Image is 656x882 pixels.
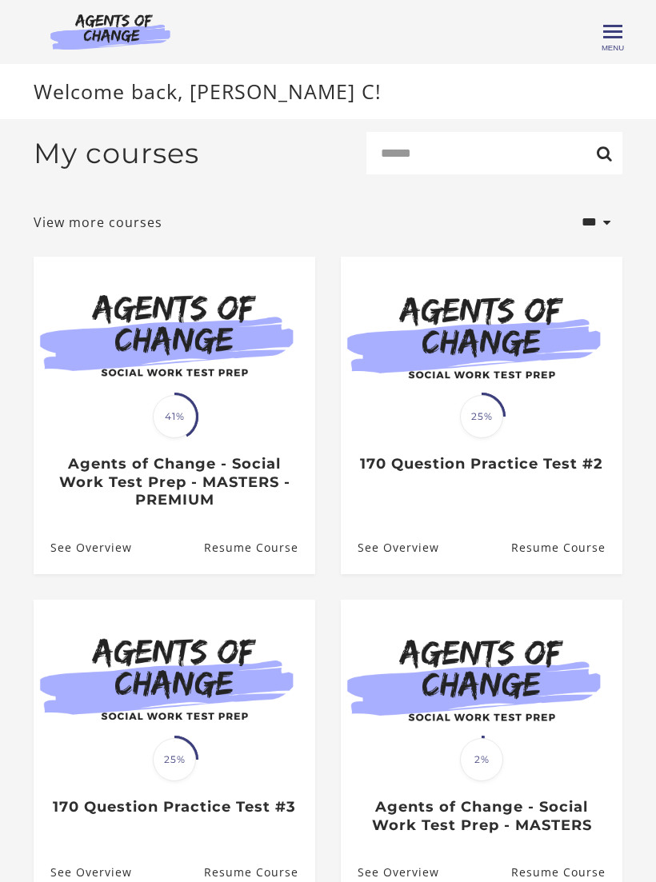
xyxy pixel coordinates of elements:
p: Welcome back, [PERSON_NAME] C! [34,77,622,107]
a: Agents of Change - Social Work Test Prep - MASTERS - PREMIUM: See Overview [34,522,132,574]
span: 41% [153,395,196,438]
h3: 170 Question Practice Test #3 [50,798,298,816]
a: 170 Question Practice Test #2: See Overview [341,522,439,574]
span: Menu [602,43,624,52]
img: Agents of Change Logo [34,13,187,50]
h2: My courses [34,137,199,170]
button: Toggle menu Menu [603,22,622,42]
a: View more courses [34,213,162,232]
span: 2% [460,738,503,781]
a: Agents of Change - Social Work Test Prep - MASTERS - PREMIUM: Resume Course [204,522,315,574]
h3: 170 Question Practice Test #2 [358,455,605,473]
a: 170 Question Practice Test #2: Resume Course [511,522,622,574]
span: Toggle menu [603,30,622,33]
span: 25% [153,738,196,781]
span: 25% [460,395,503,438]
h3: Agents of Change - Social Work Test Prep - MASTERS - PREMIUM [50,455,298,509]
h3: Agents of Change - Social Work Test Prep - MASTERS [358,798,605,834]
